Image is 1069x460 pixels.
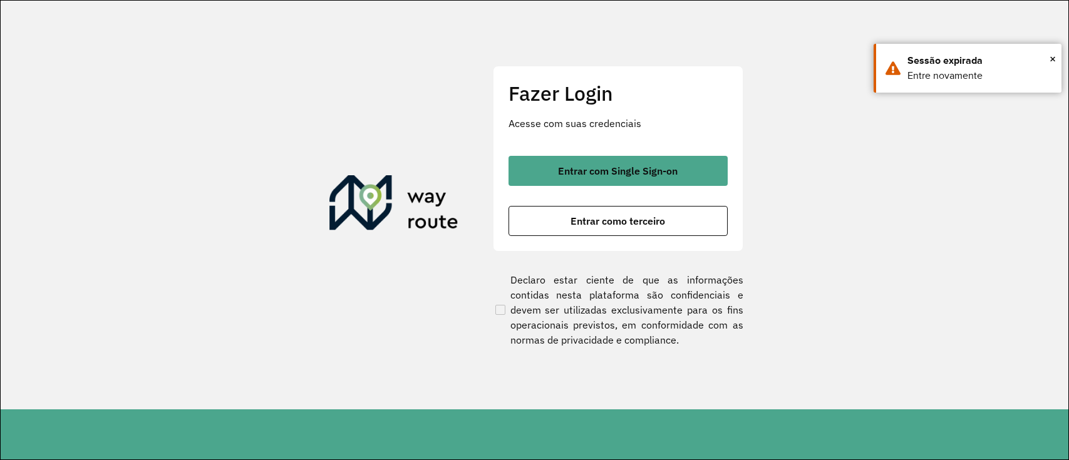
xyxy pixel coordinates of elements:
[493,272,743,347] label: Declaro estar ciente de que as informações contidas nesta plataforma são confidenciais e devem se...
[329,175,458,235] img: Roteirizador AmbevTech
[571,216,665,226] span: Entrar como terceiro
[509,81,728,105] h2: Fazer Login
[907,68,1052,83] div: Entre novamente
[1050,49,1056,68] button: Close
[1050,49,1056,68] span: ×
[509,206,728,236] button: button
[509,156,728,186] button: button
[558,166,678,176] span: Entrar com Single Sign-on
[509,116,728,131] p: Acesse com suas credenciais
[907,53,1052,68] div: Sessão expirada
